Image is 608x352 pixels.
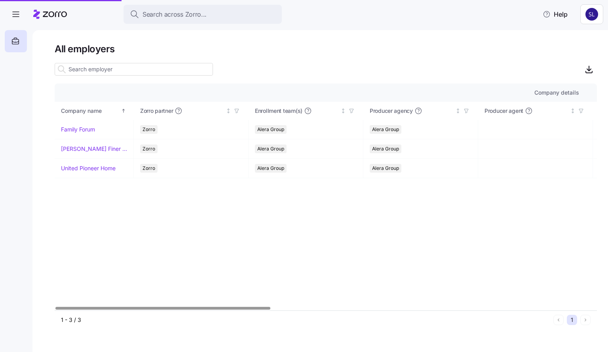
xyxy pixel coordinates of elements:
span: Alera Group [257,164,284,173]
h1: All employers [55,43,597,55]
button: 1 [567,315,577,325]
a: [PERSON_NAME] Finer Meats [61,145,127,153]
div: Not sorted [340,108,346,114]
span: Alera Group [257,125,284,134]
input: Search employer [55,63,213,76]
span: Zorro partner [140,107,173,115]
span: Search across Zorro... [142,10,207,19]
th: Zorro partnerNot sorted [134,102,249,120]
div: Not sorted [455,108,461,114]
div: Not sorted [570,108,576,114]
span: Alera Group [372,145,399,153]
span: Producer agency [370,107,413,115]
th: Producer agentNot sorted [478,102,593,120]
span: Enrollment team(s) [255,107,302,115]
button: Previous page [553,315,564,325]
span: Alera Group [372,125,399,134]
button: Search across Zorro... [123,5,282,24]
button: Next page [580,315,591,325]
span: Zorro [142,145,155,153]
span: Alera Group [372,164,399,173]
span: Zorro [142,125,155,134]
span: Help [543,10,568,19]
a: Family Forum [61,126,95,133]
th: Company nameSorted ascending [55,102,134,120]
button: Help [536,6,574,22]
div: Company name [61,107,120,115]
a: United Pioneer Home [61,164,116,172]
div: Not sorted [226,108,231,114]
span: Producer agent [484,107,523,115]
img: 9541d6806b9e2684641ca7bfe3afc45a [585,8,598,21]
span: Zorro [142,164,155,173]
span: Alera Group [257,145,284,153]
div: 1 - 3 / 3 [61,316,550,324]
th: Producer agencyNot sorted [363,102,478,120]
div: Sorted ascending [121,108,126,114]
th: Enrollment team(s)Not sorted [249,102,363,120]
